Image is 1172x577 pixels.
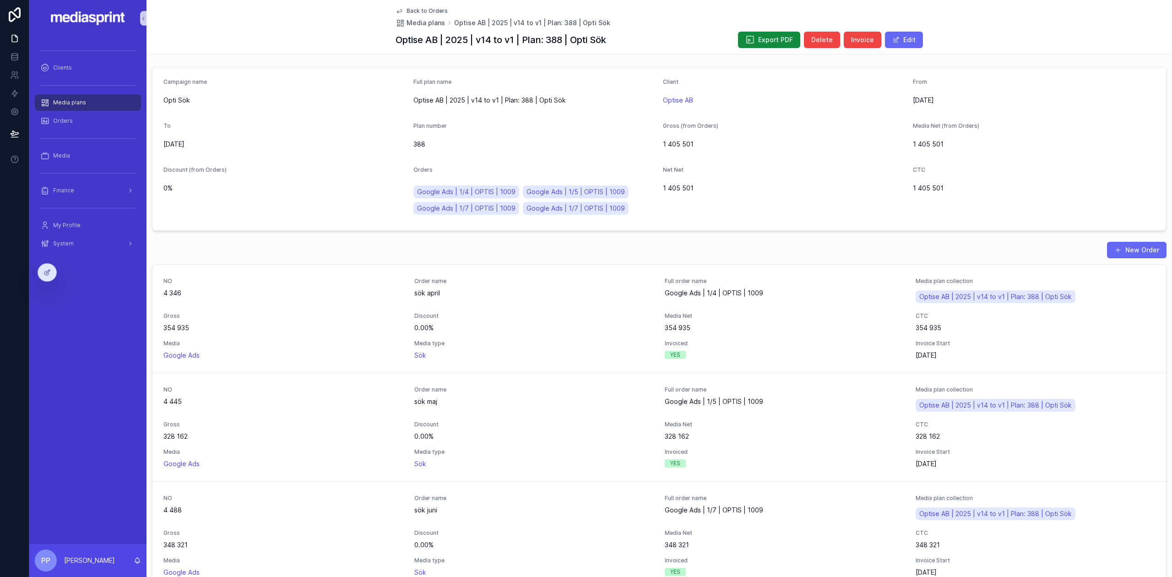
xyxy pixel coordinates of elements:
[916,507,1075,520] a: Optise AB | 2025 | v14 to v1 | Plan: 388 | Opti Sök
[414,568,426,577] a: Sök
[916,290,1075,303] a: Optise AB | 2025 | v14 to v1 | Plan: 388 | Opti Sök
[413,78,451,85] span: Full plan name
[414,495,654,502] span: Order name
[163,421,403,428] span: Gross
[35,217,141,234] a: My Profile
[665,312,905,320] span: Media Net
[413,185,519,198] a: Google Ads | 1/4 | OPTIS | 1009
[665,495,905,502] span: Full order name
[414,557,654,564] span: Media type
[163,459,200,468] a: Google Ads
[152,265,1166,373] a: NO4 346Order namesök aprilFull order nameGoogle Ads | 1/4 | OPTIS | 1009Media plan collectionOpti...
[916,312,1156,320] span: CTC
[665,529,905,537] span: Media Net
[665,288,905,298] span: Google Ads | 1/4 | OPTIS | 1009
[665,448,905,456] span: Invoiced
[454,18,610,27] span: Optise AB | 2025 | v14 to v1 | Plan: 388 | Opti Sök
[414,529,654,537] span: Discount
[413,166,433,173] span: Orders
[396,33,606,46] h1: Optise AB | 2025 | v14 to v1 | Plan: 388 | Opti Sök
[413,140,656,149] span: 388
[407,18,445,27] span: Media plans
[414,459,426,468] span: Sök
[163,140,406,149] span: [DATE]
[163,122,171,129] span: To
[53,64,72,71] span: Clients
[758,35,793,44] span: Export PDF
[414,288,654,298] span: sök april
[35,235,141,252] a: System
[665,340,905,347] span: Invoiced
[916,529,1156,537] span: CTC
[396,18,445,27] a: Media plans
[916,323,1156,332] span: 354 935
[413,202,519,215] a: Google Ads | 1/7 | OPTIS | 1009
[35,113,141,129] a: Orders
[916,568,1156,577] span: [DATE]
[417,204,515,213] span: Google Ads | 1/7 | OPTIS | 1009
[919,292,1072,301] span: Optise AB | 2025 | v14 to v1 | Plan: 388 | Opti Sök
[844,32,881,48] button: Invoice
[414,278,654,285] span: Order name
[663,96,693,105] a: Optise AB
[665,540,905,550] span: 348 321
[163,340,403,347] span: Media
[163,184,406,193] span: 0%
[414,340,654,347] span: Media type
[665,432,905,441] span: 328 162
[885,32,923,48] button: Edit
[665,323,905,332] span: 354 935
[919,401,1072,410] span: Optise AB | 2025 | v14 to v1 | Plan: 388 | Opti Sök
[414,386,654,393] span: Order name
[916,421,1156,428] span: CTC
[163,432,403,441] span: 328 162
[916,459,1156,468] span: [DATE]
[916,386,1156,393] span: Media plan collection
[53,222,81,229] span: My Profile
[53,152,70,159] span: Media
[916,399,1075,412] a: Optise AB | 2025 | v14 to v1 | Plan: 388 | Opti Sök
[663,122,718,129] span: Gross (from Orders)
[913,166,925,173] span: CTC
[526,204,625,213] span: Google Ads | 1/7 | OPTIS | 1009
[913,140,1156,149] span: 1 405 501
[913,122,979,129] span: Media Net (from Orders)
[811,35,833,44] span: Delete
[916,432,1156,441] span: 328 162
[163,312,403,320] span: Gross
[29,37,146,264] div: scrollable content
[413,96,656,105] span: Optise AB | 2025 | v14 to v1 | Plan: 388 | Opti Sök
[53,117,73,125] span: Orders
[53,240,74,247] span: System
[663,166,684,173] span: Net Net
[35,182,141,199] a: Finance
[913,78,927,85] span: From
[665,421,905,428] span: Media Net
[163,568,200,577] a: Google Ads
[163,351,200,360] span: Google Ads
[413,122,447,129] span: Plan number
[163,557,403,564] span: Media
[670,351,680,359] div: YES
[407,7,448,15] span: Back to Orders
[414,351,426,360] a: Sök
[526,187,625,196] span: Google Ads | 1/5 | OPTIS | 1009
[396,7,448,15] a: Back to Orders
[1107,242,1167,258] button: New Order
[163,386,403,393] span: NO
[152,373,1166,481] a: NO4 445Order namesök majFull order nameGoogle Ads | 1/5 | OPTIS | 1009Media plan collectionOptise...
[913,96,1156,105] span: [DATE]
[670,568,680,576] div: YES
[414,323,654,332] span: 0.00%
[53,187,74,194] span: Finance
[163,166,227,173] span: Discount (from Orders)
[665,397,905,406] span: Google Ads | 1/5 | OPTIS | 1009
[50,11,126,26] img: App logo
[163,288,403,298] span: 4 346
[1,44,17,60] iframe: Spotlight
[163,495,403,502] span: NO
[523,185,629,198] a: Google Ads | 1/5 | OPTIS | 1009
